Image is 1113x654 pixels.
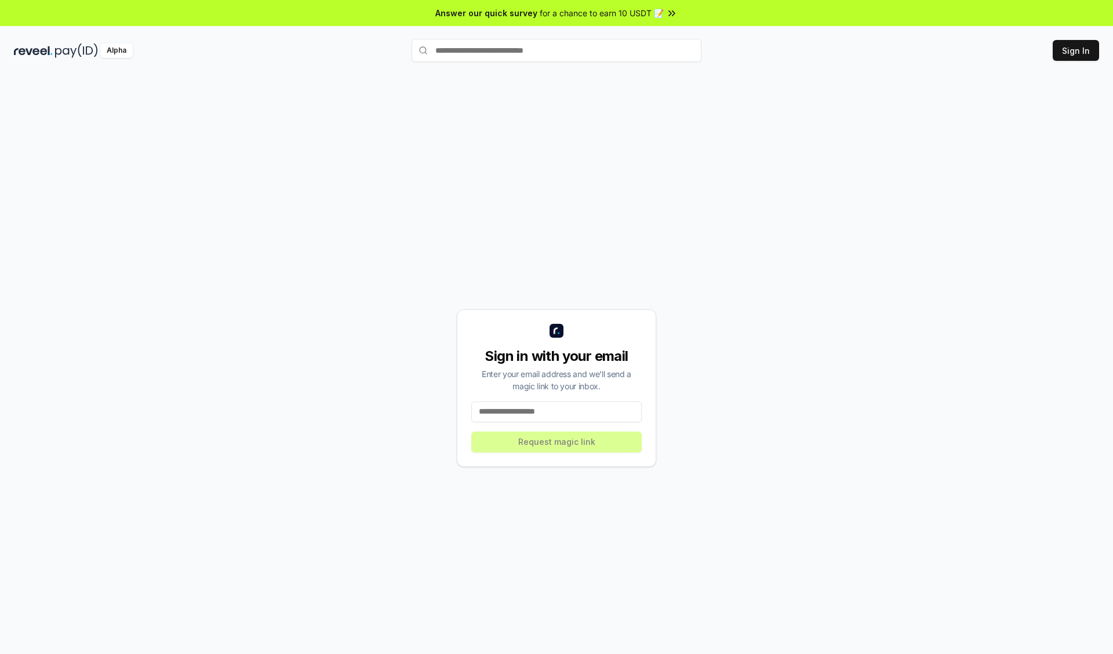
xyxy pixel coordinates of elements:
img: logo_small [550,324,563,338]
span: Answer our quick survey [435,7,537,19]
img: pay_id [55,43,98,58]
div: Enter your email address and we’ll send a magic link to your inbox. [471,368,642,392]
button: Sign In [1053,40,1099,61]
div: Sign in with your email [471,347,642,366]
div: Alpha [100,43,133,58]
span: for a chance to earn 10 USDT 📝 [540,7,664,19]
img: reveel_dark [14,43,53,58]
